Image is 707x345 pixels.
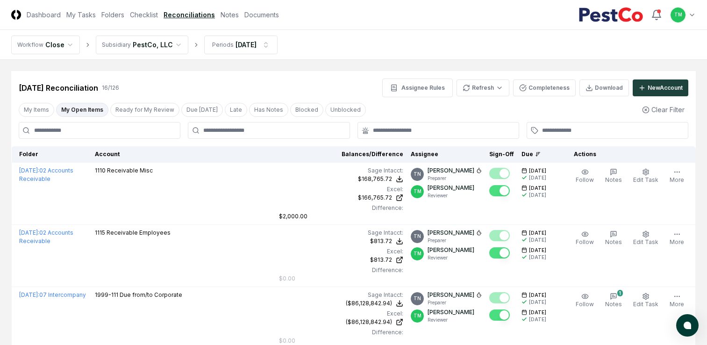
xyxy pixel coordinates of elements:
div: $813.72 [370,237,392,245]
a: Notes [221,10,239,20]
button: Clear Filter [638,101,688,118]
th: Sign-Off [486,146,518,163]
span: [DATE] [529,167,546,174]
button: Edit Task [631,166,660,186]
a: Checklist [130,10,158,20]
span: [DATE] [529,230,546,237]
p: Reviewer [428,254,474,261]
span: TN [414,171,421,178]
div: $2,000.00 [279,212,307,221]
span: Follow [576,176,594,183]
button: Download [579,79,629,96]
span: Notes [605,238,622,245]
div: [DATE] [529,299,546,306]
div: Difference: [279,204,403,212]
span: 1110 [95,167,106,174]
p: [PERSON_NAME] [428,308,474,316]
button: Periods[DATE] [204,36,278,54]
button: Follow [574,291,596,310]
div: [DATE] [529,316,546,323]
th: Folder [12,146,91,163]
button: My Open Items [56,103,108,117]
button: Follow [574,229,596,248]
div: $813.72 [370,256,392,264]
button: atlas-launcher [676,314,699,337]
span: Receivable Employees [107,229,171,236]
button: More [668,229,686,248]
span: Receivable Misc [107,167,153,174]
button: $168,765.72 [358,175,403,183]
span: TM [414,250,421,257]
div: 16 / 126 [102,84,119,92]
div: Excel: [279,185,403,194]
button: Due Today [181,103,223,117]
p: Reviewer [428,192,474,199]
div: $0.00 [279,274,295,283]
p: Preparer [428,237,482,244]
span: [DATE] : [19,229,39,236]
button: Mark complete [489,185,510,196]
div: [DATE] Reconciliation [19,82,98,93]
button: Has Notes [249,103,288,117]
div: Excel: [279,247,403,256]
button: Edit Task [631,291,660,310]
div: [DATE] [529,174,546,181]
img: Logo [11,10,21,20]
a: ($86,128,842.94) [279,318,403,326]
div: Difference: [279,266,403,274]
p: Preparer [428,299,482,306]
p: Preparer [428,175,482,182]
div: Sage Intacct : [279,166,403,175]
p: [PERSON_NAME] [428,229,474,237]
div: Difference: [279,328,403,337]
div: [DATE] [529,237,546,244]
button: Mark complete [489,247,510,259]
span: TM [414,312,421,319]
div: 1 [617,290,623,296]
button: Mark complete [489,292,510,303]
button: More [668,166,686,186]
p: Reviewer [428,316,474,323]
span: 1115 [95,229,105,236]
button: Notes [603,166,624,186]
div: $166,765.72 [358,194,392,202]
span: [DATE] [529,185,546,192]
button: More [668,291,686,310]
p: [PERSON_NAME] [428,246,474,254]
span: Edit Task [633,301,658,308]
button: Notes [603,229,624,248]
div: Excel: [279,309,403,318]
span: TN [414,233,421,240]
button: Refresh [457,79,509,96]
span: [DATE] [529,247,546,254]
span: [DATE] [529,292,546,299]
div: New Account [648,84,683,92]
button: Completeness [513,79,576,96]
div: ($86,128,842.94) [346,299,392,308]
button: TM [670,7,686,23]
button: Ready for My Review [110,103,179,117]
button: Mark complete [489,168,510,179]
p: [PERSON_NAME] [428,166,474,175]
span: Edit Task [633,176,658,183]
button: Follow [574,166,596,186]
nav: breadcrumb [11,36,278,54]
div: Subsidiary [102,41,131,49]
button: Assignee Rules [382,79,453,97]
div: $0.00 [279,337,295,345]
a: Documents [244,10,279,20]
span: TN [414,295,421,302]
div: Sage Intacct : [279,229,403,237]
button: My Items [19,103,54,117]
a: Reconciliations [164,10,215,20]
a: $166,765.72 [279,194,403,202]
span: Follow [576,301,594,308]
button: ($86,128,842.94) [346,299,403,308]
th: Balances/Difference [275,146,407,163]
button: Edit Task [631,229,660,248]
span: [DATE] [529,309,546,316]
button: $813.72 [370,237,403,245]
img: PestCo logo [578,7,643,22]
div: Workflow [17,41,43,49]
a: [DATE]:07 Intercompany [19,291,86,298]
